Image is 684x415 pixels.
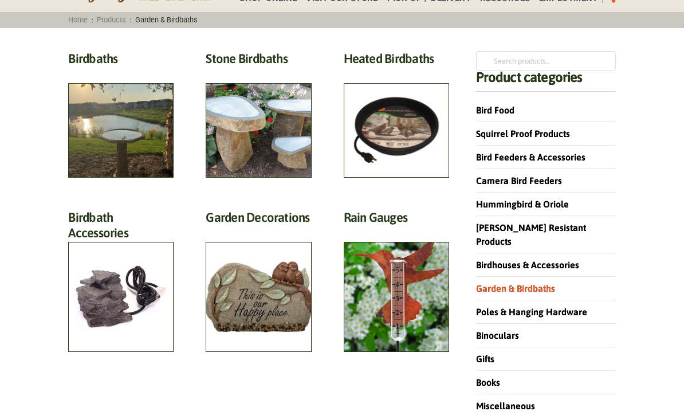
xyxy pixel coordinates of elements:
a: Visit product category Birdbath Accessories [68,210,174,352]
h2: Birdbaths [68,51,174,72]
a: Poles & Hanging Hardware [476,307,587,317]
a: Bird Feeders & Accessories [476,152,585,162]
h2: Garden Decorations [206,210,311,231]
a: Home [65,15,92,24]
a: Camera Bird Feeders [476,175,562,186]
a: Visit product category Heated Birdbaths [344,51,449,178]
a: Birdhouses & Accessories [476,260,579,270]
h4: Product categories [476,71,616,92]
span: : : [65,15,201,24]
a: Visit product category Garden Decorations [206,210,311,352]
h2: Rain Gauges [344,210,449,231]
h2: Stone Birdbaths [206,51,311,72]
a: Squirrel Proof Products [476,128,570,139]
h2: Birdbath Accessories [68,210,174,246]
a: Hummingbird & Oriole [476,199,569,209]
a: Products [93,15,130,24]
a: Visit product category Birdbaths [68,51,174,178]
span: Garden & Birdbaths [132,15,202,24]
a: Binoculars [476,330,519,340]
a: Gifts [476,354,494,364]
a: Bird Food [476,105,514,115]
input: Search products… [476,51,616,71]
a: [PERSON_NAME] Resistant Products [476,222,586,246]
a: Visit product category Rain Gauges [344,210,449,352]
a: Garden & Birdbaths [476,283,555,293]
a: Miscellaneous [476,401,535,411]
h2: Heated Birdbaths [344,51,449,72]
a: Visit product category Stone Birdbaths [206,51,311,178]
a: Books [476,377,500,387]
